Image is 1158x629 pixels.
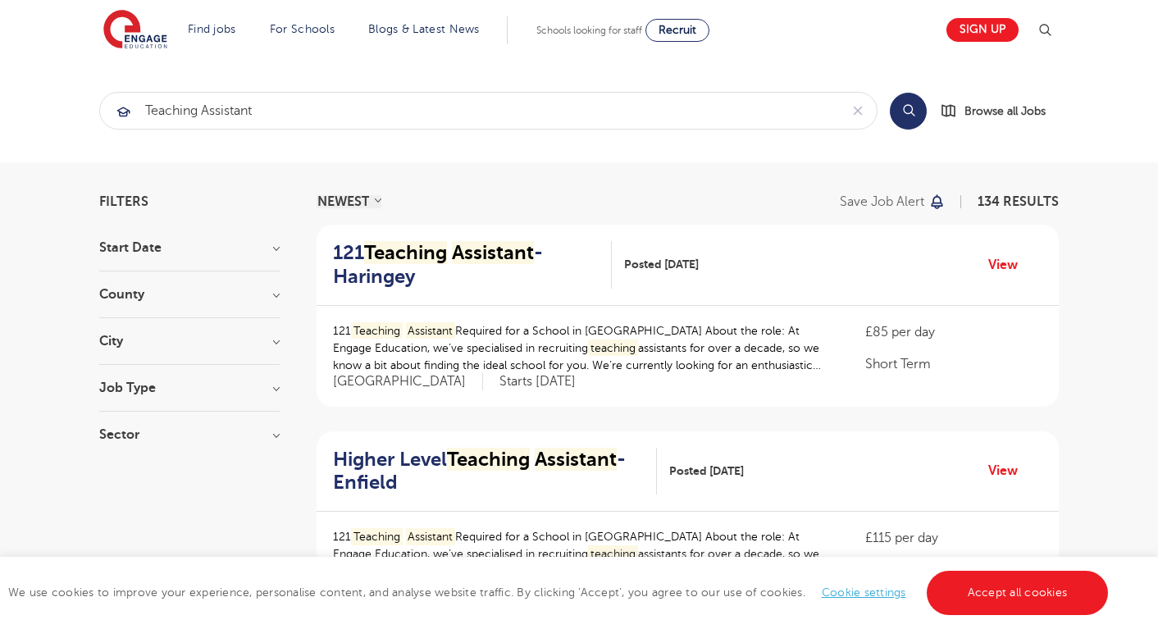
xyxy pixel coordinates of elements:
mark: Assistant [452,241,534,264]
mark: Assistant [406,528,456,545]
a: Higher LevelTeaching Assistant- Enfield [333,448,657,495]
span: Recruit [659,24,696,36]
h3: Start Date [99,241,280,254]
h3: Sector [99,428,280,441]
a: For Schools [270,23,335,35]
a: Browse all Jobs [940,102,1059,121]
a: Accept all cookies [927,571,1109,615]
mark: teaching [588,545,638,563]
span: Posted [DATE] [624,256,699,273]
mark: Assistant [406,322,456,340]
a: 121Teaching Assistant- Haringey [333,241,612,289]
p: Starts [DATE] [499,373,576,390]
mark: Teaching [351,528,403,545]
mark: Teaching [447,448,530,471]
span: 134 RESULTS [978,194,1059,209]
h2: 121 - Haringey [333,241,599,289]
mark: Assistant [535,448,617,471]
h3: Job Type [99,381,280,394]
a: View [988,254,1030,276]
span: Filters [99,195,148,208]
a: View [988,460,1030,481]
a: Recruit [645,19,709,42]
input: Submit [100,93,839,129]
button: Save job alert [840,195,946,208]
span: [GEOGRAPHIC_DATA] [333,373,483,390]
h3: County [99,288,280,301]
p: Save job alert [840,195,924,208]
button: Search [890,93,927,130]
mark: Teaching [351,322,403,340]
p: £85 per day [865,322,1042,342]
a: Blogs & Latest News [368,23,480,35]
a: Cookie settings [822,586,906,599]
button: Clear [839,93,877,129]
p: 121 Required for a School in [GEOGRAPHIC_DATA] About the role: At Engage Education, we’ve special... [333,322,832,374]
span: Browse all Jobs [964,102,1046,121]
a: Sign up [946,18,1019,42]
h2: Higher Level - Enfield [333,448,644,495]
span: We use cookies to improve your experience, personalise content, and analyse website traffic. By c... [8,586,1112,599]
div: Submit [99,92,878,130]
img: Engage Education [103,10,167,51]
a: Find jobs [188,23,236,35]
h3: City [99,335,280,348]
span: Posted [DATE] [669,463,744,480]
p: 121 Required for a School in [GEOGRAPHIC_DATA] About the role: At Engage Education, we’ve special... [333,528,832,580]
p: £115 per day [865,528,1042,548]
mark: Teaching [364,241,447,264]
p: Short Term [865,354,1042,374]
span: Schools looking for staff [536,25,642,36]
mark: teaching [588,340,638,357]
